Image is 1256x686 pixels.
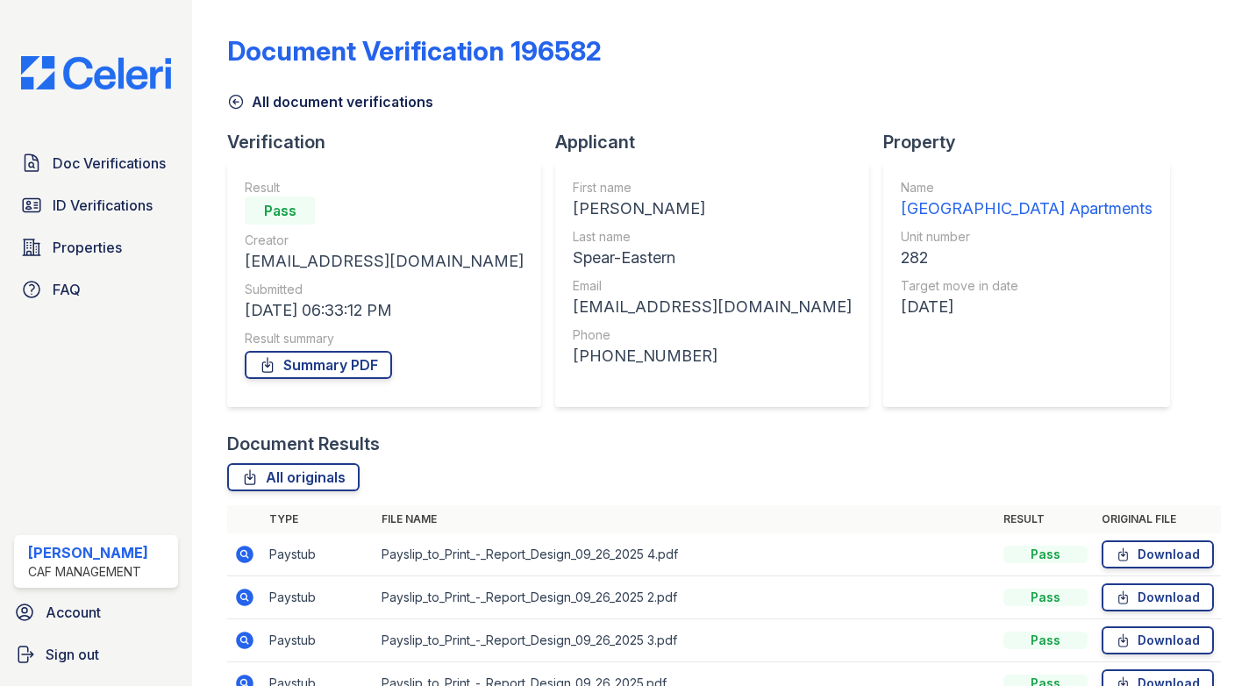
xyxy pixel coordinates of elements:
[28,542,148,563] div: [PERSON_NAME]
[996,505,1095,533] th: Result
[14,272,178,307] a: FAQ
[573,326,852,344] div: Phone
[1095,505,1221,533] th: Original file
[901,179,1153,197] div: Name
[573,197,852,221] div: [PERSON_NAME]
[245,281,524,298] div: Submitted
[901,197,1153,221] div: [GEOGRAPHIC_DATA] Apartments
[14,146,178,181] a: Doc Verifications
[901,277,1153,295] div: Target move in date
[245,249,524,274] div: [EMAIL_ADDRESS][DOMAIN_NAME]
[1003,589,1088,606] div: Pass
[262,576,375,619] td: Paystub
[375,505,996,533] th: File name
[245,179,524,197] div: Result
[573,344,852,368] div: [PHONE_NUMBER]
[1102,540,1214,568] a: Download
[1003,632,1088,649] div: Pass
[375,533,996,576] td: Payslip_to_Print_-_Report_Design_09_26_2025 4.pdf
[1003,546,1088,563] div: Pass
[901,179,1153,221] a: Name [GEOGRAPHIC_DATA] Apartments
[28,563,148,581] div: CAF Management
[573,179,852,197] div: First name
[573,246,852,270] div: Spear-Eastern
[1102,583,1214,611] a: Download
[883,130,1184,154] div: Property
[901,228,1153,246] div: Unit number
[573,228,852,246] div: Last name
[46,644,99,665] span: Sign out
[901,246,1153,270] div: 282
[227,130,555,154] div: Verification
[227,463,360,491] a: All originals
[53,153,166,174] span: Doc Verifications
[227,35,602,67] div: Document Verification 196582
[53,237,122,258] span: Properties
[245,197,315,225] div: Pass
[573,295,852,319] div: [EMAIL_ADDRESS][DOMAIN_NAME]
[245,330,524,347] div: Result summary
[262,533,375,576] td: Paystub
[245,351,392,379] a: Summary PDF
[375,576,996,619] td: Payslip_to_Print_-_Report_Design_09_26_2025 2.pdf
[375,619,996,662] td: Payslip_to_Print_-_Report_Design_09_26_2025 3.pdf
[262,619,375,662] td: Paystub
[245,232,524,249] div: Creator
[1102,626,1214,654] a: Download
[262,505,375,533] th: Type
[901,295,1153,319] div: [DATE]
[7,56,185,89] img: CE_Logo_Blue-a8612792a0a2168367f1c8372b55b34899dd931a85d93a1a3d3e32e68fde9ad4.png
[7,595,185,630] a: Account
[14,230,178,265] a: Properties
[53,195,153,216] span: ID Verifications
[53,279,81,300] span: FAQ
[245,298,524,323] div: [DATE] 06:33:12 PM
[14,188,178,223] a: ID Verifications
[573,277,852,295] div: Email
[227,432,380,456] div: Document Results
[227,91,433,112] a: All document verifications
[555,130,883,154] div: Applicant
[7,637,185,672] a: Sign out
[46,602,101,623] span: Account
